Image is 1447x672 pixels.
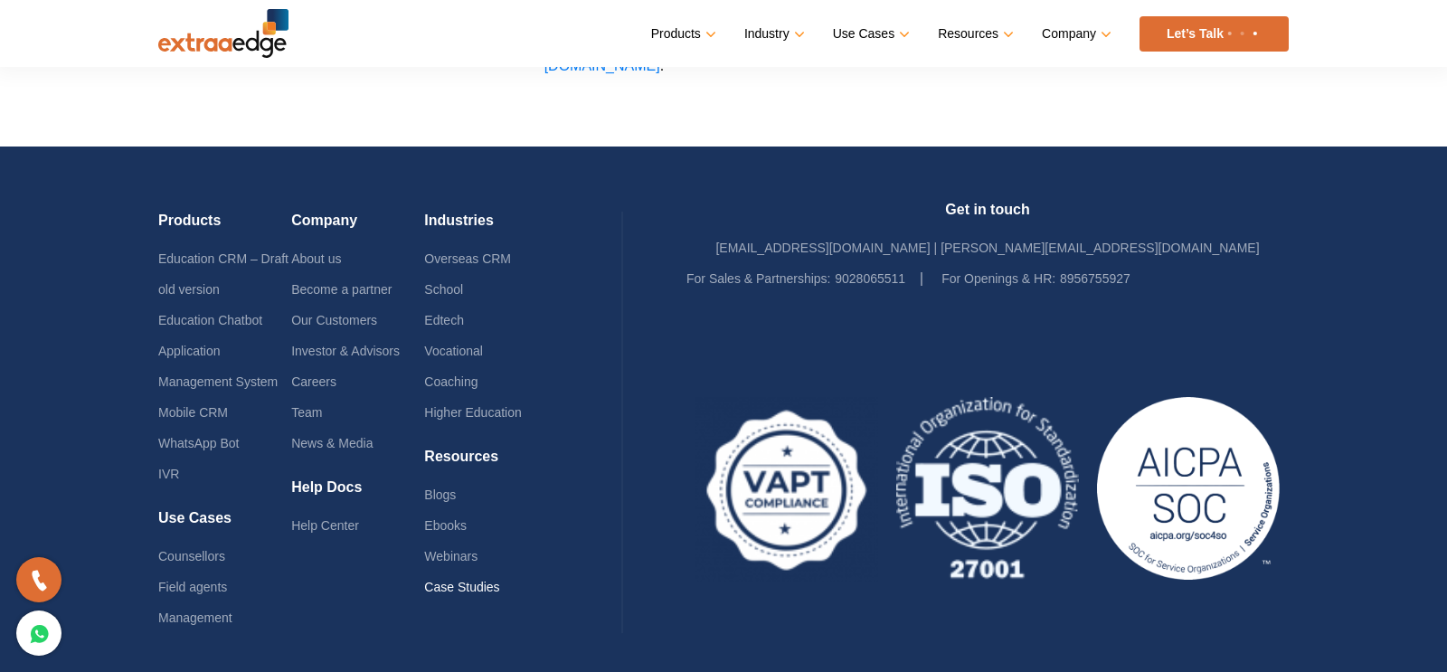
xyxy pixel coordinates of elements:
h4: Resources [424,448,557,479]
a: Webinars [424,549,478,563]
a: School [424,282,463,297]
a: Ebooks [424,518,467,533]
a: News & Media [291,436,373,450]
a: Products [651,21,713,47]
h4: Get in touch [686,201,1289,232]
a: Let’s Talk [1140,16,1289,52]
h4: Help Docs [291,478,424,510]
a: Education Chatbot [158,313,262,327]
a: Use Cases [833,21,906,47]
a: Overseas CRM [424,251,511,266]
a: Management [158,610,232,625]
a: Education CRM – Draft old version [158,251,288,297]
label: For Sales & Partnerships: [686,263,831,294]
h4: Products [158,212,291,243]
a: Blogs [424,487,456,502]
a: Our Customers [291,313,377,327]
a: 9028065511 [835,271,905,286]
a: Edtech [424,313,464,327]
a: Team [291,405,322,420]
a: Mobile CRM [158,405,228,420]
a: IVR [158,467,179,481]
a: Case Studies [424,580,499,594]
a: Higher Education [424,405,521,420]
a: Investor & Advisors [291,344,400,358]
a: Become a partner [291,282,392,297]
h4: Company [291,212,424,243]
a: Company [1042,21,1108,47]
label: For Openings & HR: [941,263,1055,294]
a: Counsellors [158,549,225,563]
a: Coaching [424,374,478,389]
h4: Use Cases [158,509,291,541]
a: Field agents [158,580,227,594]
a: About us [291,251,341,266]
a: Help Center [291,518,359,533]
a: Careers [291,374,336,389]
a: 8956755927 [1060,271,1130,286]
a: Vocational [424,344,483,358]
a: Industry [744,21,801,47]
a: WhatsApp Bot [158,436,240,450]
a: Application Management System [158,344,278,389]
a: Resources [938,21,1010,47]
a: [EMAIL_ADDRESS][DOMAIN_NAME] | [PERSON_NAME][EMAIL_ADDRESS][DOMAIN_NAME] [715,241,1259,255]
h4: Industries [424,212,557,243]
